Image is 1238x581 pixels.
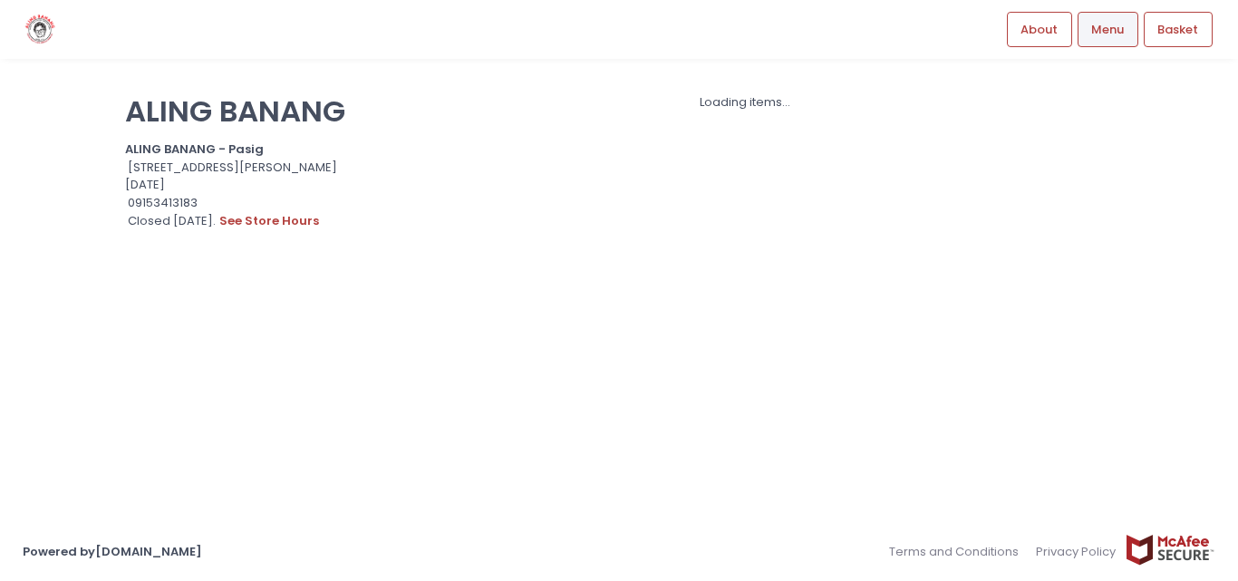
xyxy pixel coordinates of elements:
div: 09153413183 [125,194,355,212]
a: Privacy Policy [1028,534,1126,569]
a: Menu [1078,12,1138,46]
p: ALING BANANG [125,93,355,129]
button: see store hours [218,211,320,231]
b: ALING BANANG - Pasig [125,140,264,158]
span: About [1020,21,1058,39]
div: Closed [DATE]. [125,211,355,231]
a: About [1007,12,1072,46]
img: logo [23,14,58,45]
a: Terms and Conditions [889,534,1028,569]
div: [STREET_ADDRESS][PERSON_NAME][DATE] [125,159,355,194]
a: Powered by[DOMAIN_NAME] [23,543,202,560]
div: Loading items... [378,93,1113,111]
img: mcafee-secure [1125,534,1215,566]
span: Menu [1091,21,1124,39]
span: Basket [1157,21,1198,39]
